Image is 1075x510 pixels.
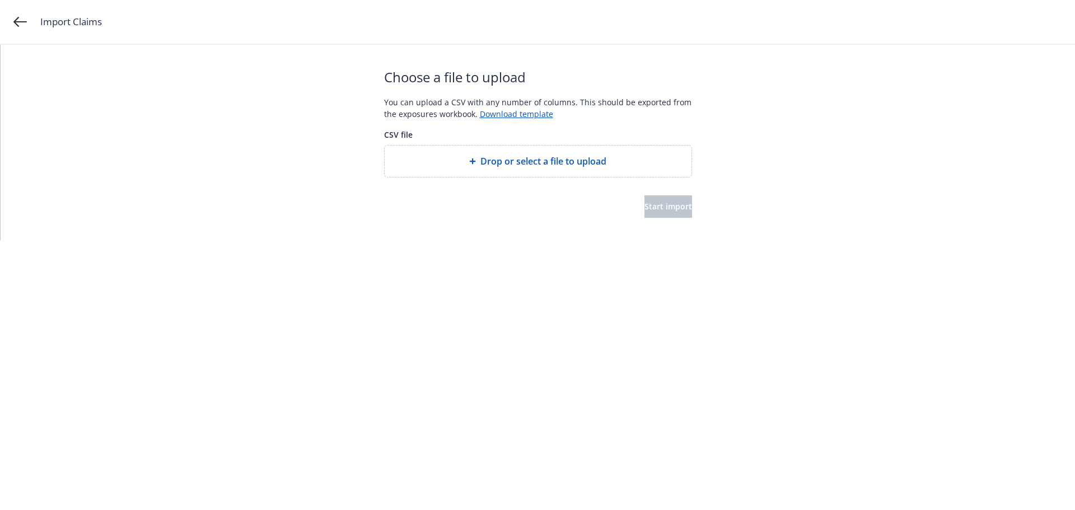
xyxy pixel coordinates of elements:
span: Choose a file to upload [384,67,692,87]
span: Start import [644,201,692,212]
div: Drop or select a file to upload [384,145,692,177]
button: Start import [644,195,692,218]
span: CSV file [384,129,692,141]
a: Download template [480,109,553,119]
span: Import Claims [40,15,102,29]
span: Drop or select a file to upload [480,155,606,168]
div: You can upload a CSV with any number of columns. This should be exported from the exposures workb... [384,96,692,120]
